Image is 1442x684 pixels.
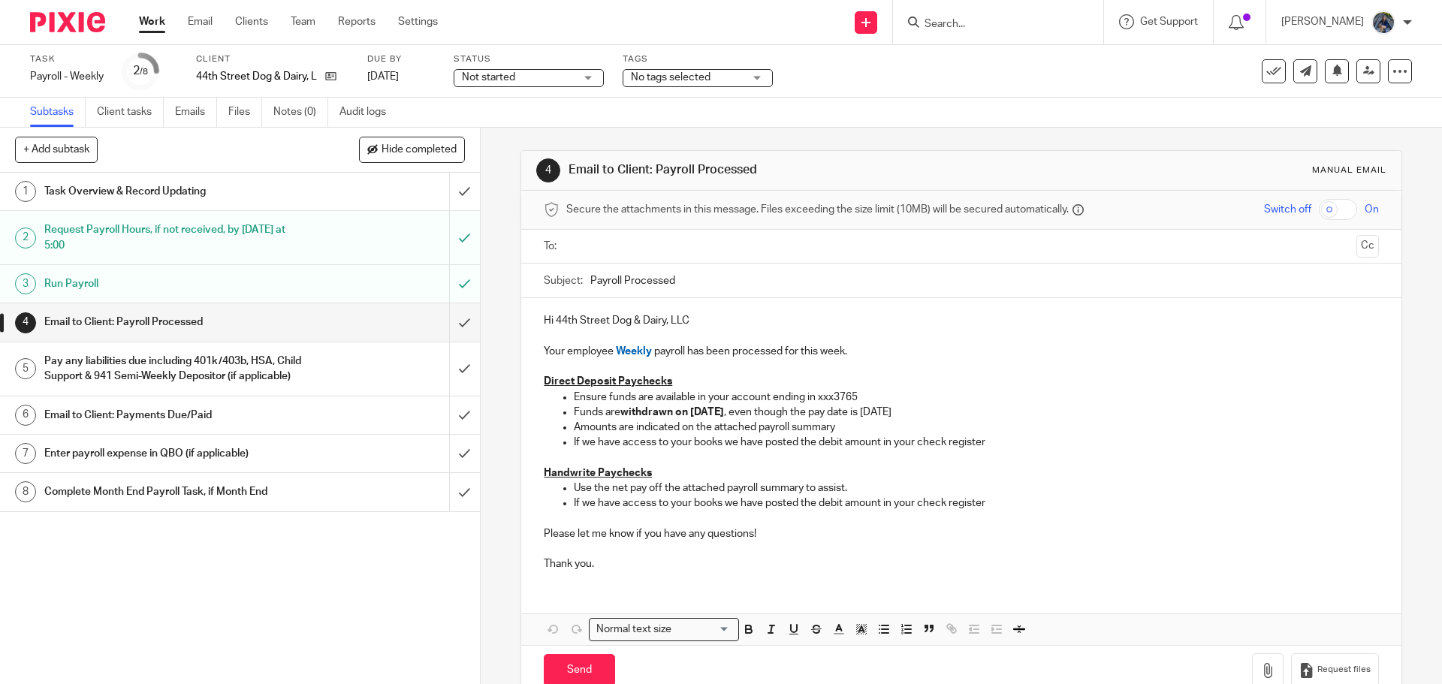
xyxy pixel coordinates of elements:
p: Please let me know if you have any questions! [544,511,1378,542]
p: Use the net pay off the attached payroll summary to assist. [574,481,1378,496]
u: Direct Deposit Paychecks [544,376,672,387]
div: Manual email [1312,164,1386,176]
a: Clients [235,14,268,29]
div: 3 [15,273,36,294]
label: To: [544,239,560,254]
span: Secure the attachments in this message. Files exceeding the size limit (10MB) will be secured aut... [566,202,1069,217]
p: Your employee payroll has been processed for this week. [544,328,1378,359]
div: 1 [15,181,36,202]
div: 4 [536,158,560,182]
h1: Complete Month End Payroll Task, if Month End [44,481,304,503]
h1: Task Overview & Record Updating [44,180,304,203]
div: 8 [15,481,36,502]
strong: withdrawn on [620,407,688,417]
p: Amounts are indicated on the attached payroll summary [574,420,1378,435]
span: Normal text size [593,622,674,637]
h1: Request Payroll Hours, if not received, by [DATE] at 5:00 [44,218,304,257]
div: 6 [15,405,36,426]
div: Search for option [589,618,739,641]
p: Funds are , even though the pay date is [DATE] [574,405,1378,420]
a: Settings [398,14,438,29]
div: 2 [133,62,148,80]
h1: Run Payroll [44,273,304,295]
strong: [DATE] [690,407,724,417]
a: Team [291,14,315,29]
label: Due by [367,53,435,65]
label: Client [196,53,348,65]
a: Client tasks [97,98,164,127]
a: Files [228,98,262,127]
span: Request files [1317,664,1371,676]
span: [DATE] [367,71,399,82]
button: Hide completed [359,137,465,162]
div: 4 [15,312,36,333]
p: 44th Street Dog & Dairy, LLC [196,69,318,84]
input: Search [923,18,1058,32]
h1: Pay any liabilities due including 401k/403b, HSA, Child Support & 941 Semi-Weekly Depositor (if a... [44,350,304,388]
p: If we have access to your books we have posted the debit amount in your check register [574,496,1378,511]
div: 7 [15,443,36,464]
button: Cc [1356,235,1379,258]
span: No tags selected [631,72,710,83]
span: On [1365,202,1379,217]
small: /8 [140,68,148,76]
p: Hi 44th Street Dog & Dairy, LLC [544,313,1378,328]
img: 20210918_184149%20(2).jpg [1371,11,1395,35]
u: Handwrite Paychecks [544,468,652,478]
div: 5 [15,358,36,379]
span: Hide completed [382,144,457,156]
a: Audit logs [339,98,397,127]
p: [PERSON_NAME] [1281,14,1364,29]
label: Subject: [544,273,583,288]
label: Task [30,53,104,65]
img: Pixie [30,12,105,32]
p: If we have access to your books we have posted the debit amount in your check register [574,435,1378,450]
label: Tags [623,53,773,65]
a: Notes (0) [273,98,328,127]
h1: Email to Client: Payroll Processed [569,162,994,178]
a: Subtasks [30,98,86,127]
a: Reports [338,14,376,29]
h1: Email to Client: Payments Due/Paid [44,404,304,426]
div: 2 [15,227,36,249]
input: Search for option [676,622,730,637]
h1: Email to Client: Payroll Processed [44,311,304,333]
a: Email [188,14,213,29]
label: Status [454,53,604,65]
a: Work [139,14,165,29]
p: Ensure funds are available in your account ending in xxx3765 [574,390,1378,405]
a: Emails [175,98,217,127]
p: Thank you. [544,541,1378,572]
span: Not started [462,72,515,83]
div: Payroll - Weekly [30,69,104,84]
span: Get Support [1140,17,1198,27]
h1: Enter payroll expense in QBO (if applicable) [44,442,304,465]
span: Weekly [616,346,652,357]
button: + Add subtask [15,137,98,162]
span: Switch off [1264,202,1311,217]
